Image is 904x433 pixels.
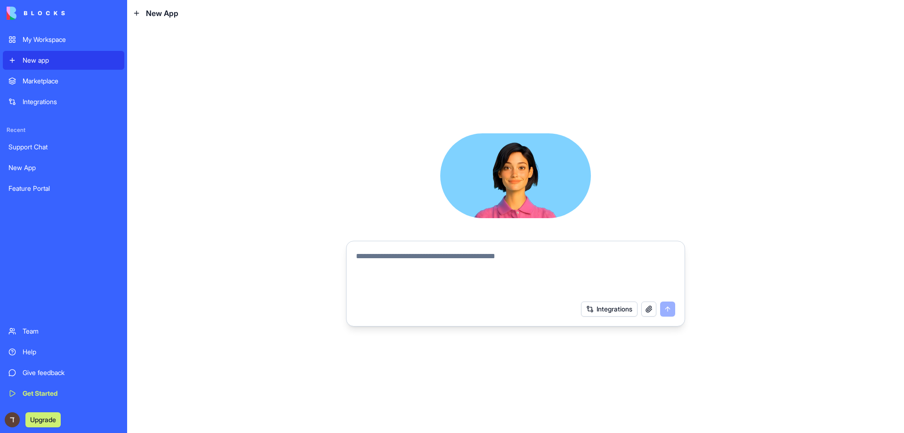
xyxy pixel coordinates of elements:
span: Recent [3,126,124,134]
div: My Workspace [23,35,119,44]
div: New app [23,56,119,65]
button: Upgrade [25,412,61,427]
a: My Workspace [3,30,124,49]
a: Support Chat [3,138,124,156]
a: Get Started [3,384,124,403]
div: Help [23,347,119,357]
div: Give feedback [23,368,119,377]
img: logo [7,7,65,20]
button: Integrations [581,302,638,317]
a: New App [3,158,124,177]
a: Feature Portal [3,179,124,198]
a: New app [3,51,124,70]
a: Give feedback [3,363,124,382]
div: Get Started [23,389,119,398]
div: Marketplace [23,76,119,86]
a: Integrations [3,92,124,111]
div: Team [23,327,119,336]
div: Feature Portal [8,184,119,193]
img: ACg8ocK6-HCFhYZYZXS4j9vxc9fvCo-snIC4PGomg_KXjjGNFaHNxw=s96-c [5,412,20,427]
a: Help [3,343,124,361]
a: Upgrade [25,415,61,424]
div: Integrations [23,97,119,106]
div: New App [8,163,119,172]
a: Team [3,322,124,341]
div: Support Chat [8,142,119,152]
span: New App [146,8,178,19]
a: Marketplace [3,72,124,90]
